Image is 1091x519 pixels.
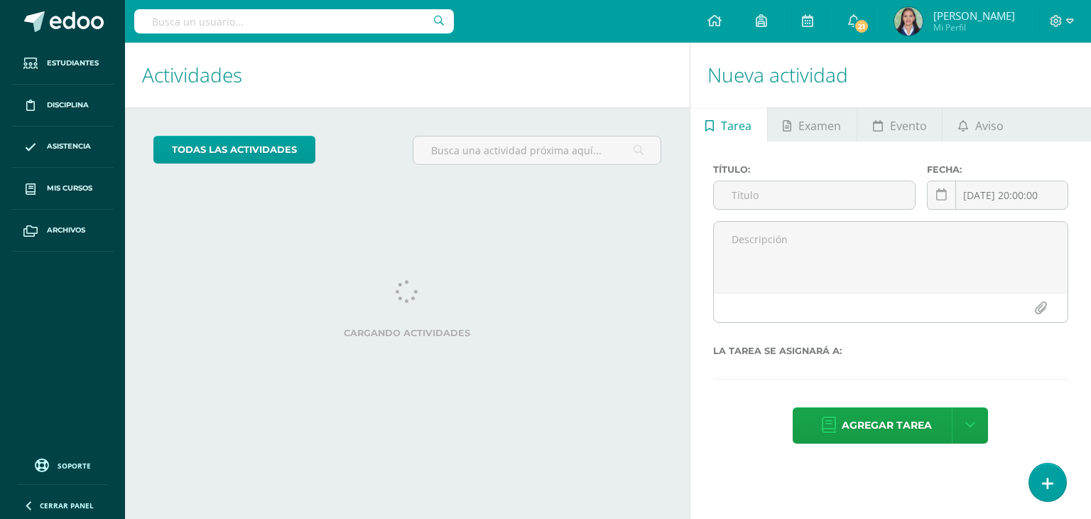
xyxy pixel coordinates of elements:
[47,141,91,152] span: Asistencia
[47,183,92,194] span: Mis cursos
[768,107,857,141] a: Examen
[11,168,114,210] a: Mis cursos
[47,58,99,69] span: Estudiantes
[142,43,673,107] h1: Actividades
[842,408,932,443] span: Agregar tarea
[40,501,94,510] span: Cerrar panel
[933,21,1015,33] span: Mi Perfil
[943,107,1019,141] a: Aviso
[975,109,1004,143] span: Aviso
[11,127,114,168] a: Asistencia
[17,455,108,474] a: Soporte
[713,164,916,175] label: Título:
[11,210,114,252] a: Archivos
[721,109,751,143] span: Tarea
[47,100,89,111] span: Disciplina
[11,85,114,127] a: Disciplina
[927,164,1068,175] label: Fecha:
[707,43,1074,107] h1: Nueva actividad
[134,9,454,33] input: Busca un usuario...
[690,107,767,141] a: Tarea
[854,18,869,34] span: 21
[58,461,91,471] span: Soporte
[894,7,923,36] img: 018c042a8e8dd272ac269bce2b175a24.png
[798,109,841,143] span: Examen
[47,225,85,236] span: Archivos
[933,9,1015,23] span: [PERSON_NAME]
[153,136,315,164] a: todas las Actividades
[413,137,660,164] input: Busca una actividad próxima aquí...
[928,181,1068,209] input: Fecha de entrega
[714,181,915,209] input: Título
[153,328,661,338] label: Cargando actividades
[713,346,1068,356] label: La tarea se asignará a:
[11,43,114,85] a: Estudiantes
[857,107,942,141] a: Evento
[890,109,927,143] span: Evento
